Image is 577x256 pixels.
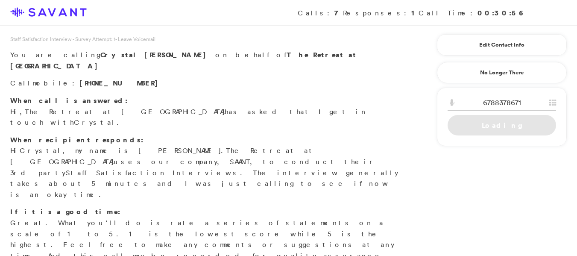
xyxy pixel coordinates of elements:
span: [PHONE_NUMBER] [79,78,162,88]
span: mobile [32,79,72,87]
span: Crystal [100,50,140,59]
p: You are calling on behalf of [10,50,404,71]
a: Loading [448,115,556,135]
p: Hi, has asked that I get in touch with . [10,95,404,128]
span: The Retreat at [GEOGRAPHIC_DATA] [25,107,225,116]
span: Staff Satisfaction Interview [66,168,233,177]
strong: 7 [334,8,343,18]
a: Edit Contact Info [448,38,556,52]
span: [PERSON_NAME] [144,50,211,59]
strong: If it is a good time: [10,207,120,216]
a: No Longer There [437,62,567,83]
span: The Retreat at [GEOGRAPHIC_DATA] [10,146,316,166]
strong: When recipient responds: [10,135,144,144]
strong: When call is answered: [10,96,128,105]
span: Crystal [74,118,117,127]
span: Crystal [20,146,62,155]
span: Staff Satisfaction Interview - Survey Attempt: 1 - Leave Voicemail [10,35,155,43]
strong: 00:30:56 [477,8,524,18]
p: Hi , my name is [PERSON_NAME]. uses our company, SAVANT, to conduct their 3rd party s. The interv... [10,135,404,200]
strong: 1 [411,8,419,18]
strong: The Retreat at [GEOGRAPHIC_DATA] [10,50,357,71]
p: Call : [10,78,404,89]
